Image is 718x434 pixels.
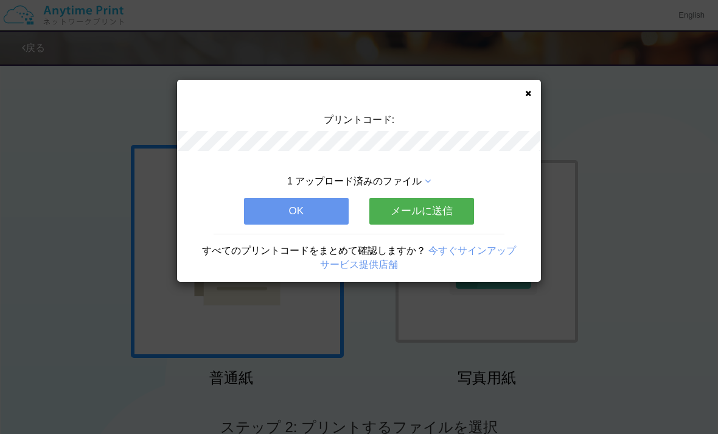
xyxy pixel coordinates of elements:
[320,259,398,270] a: サービス提供店舗
[287,176,422,186] span: 1 アップロード済みのファイル
[369,198,474,225] button: メールに送信
[202,245,426,256] span: すべてのプリントコードをまとめて確認しますか？
[244,198,349,225] button: OK
[324,114,394,125] span: プリントコード:
[428,245,516,256] a: 今すぐサインアップ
